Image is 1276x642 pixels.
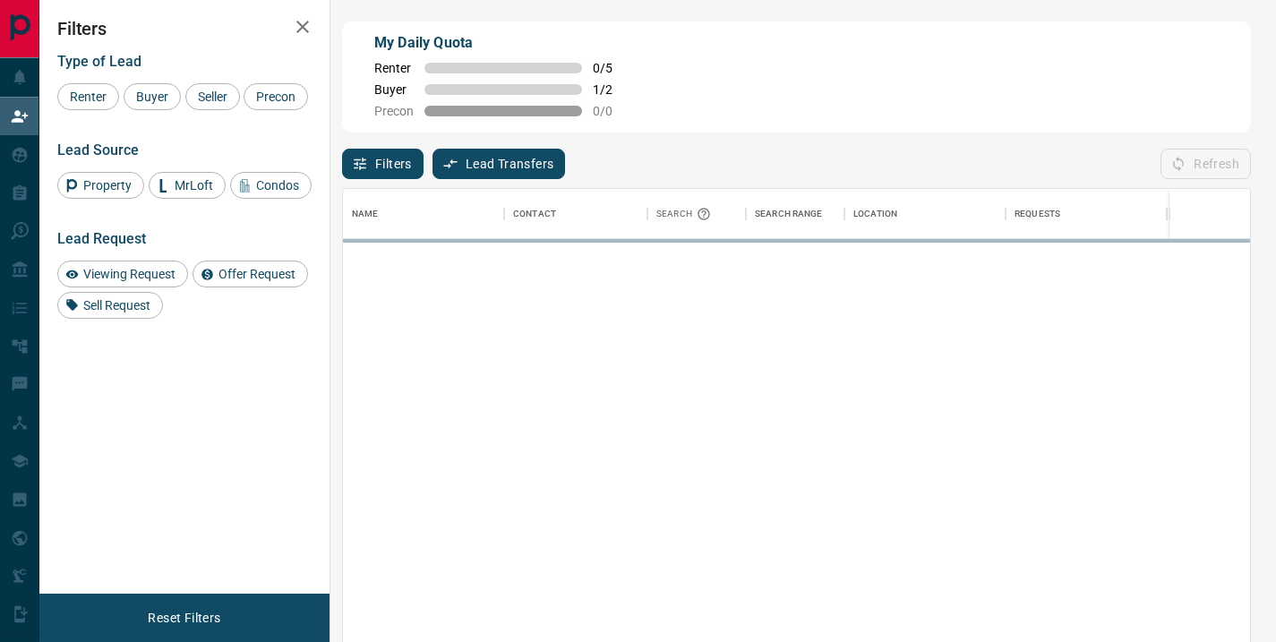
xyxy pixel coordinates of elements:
[656,189,715,239] div: Search
[77,178,138,193] span: Property
[136,603,232,633] button: Reset Filters
[374,82,414,97] span: Buyer
[342,149,424,179] button: Filters
[124,83,181,110] div: Buyer
[57,83,119,110] div: Renter
[185,83,240,110] div: Seller
[57,172,144,199] div: Property
[193,261,308,287] div: Offer Request
[250,178,305,193] span: Condos
[755,189,823,239] div: Search Range
[77,267,182,281] span: Viewing Request
[130,90,175,104] span: Buyer
[374,32,632,54] p: My Daily Quota
[1006,189,1167,239] div: Requests
[250,90,302,104] span: Precon
[57,141,139,158] span: Lead Source
[343,189,504,239] div: Name
[57,292,163,319] div: Sell Request
[192,90,234,104] span: Seller
[230,172,312,199] div: Condos
[593,61,632,75] span: 0 / 5
[504,189,647,239] div: Contact
[593,82,632,97] span: 1 / 2
[57,261,188,287] div: Viewing Request
[64,90,113,104] span: Renter
[244,83,308,110] div: Precon
[1015,189,1060,239] div: Requests
[844,189,1006,239] div: Location
[746,189,844,239] div: Search Range
[432,149,566,179] button: Lead Transfers
[374,104,414,118] span: Precon
[77,298,157,312] span: Sell Request
[57,18,312,39] h2: Filters
[57,230,146,247] span: Lead Request
[149,172,226,199] div: MrLoft
[513,189,556,239] div: Contact
[212,267,302,281] span: Offer Request
[352,189,379,239] div: Name
[57,53,141,70] span: Type of Lead
[374,61,414,75] span: Renter
[168,178,219,193] span: MrLoft
[853,189,897,239] div: Location
[593,104,632,118] span: 0 / 0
